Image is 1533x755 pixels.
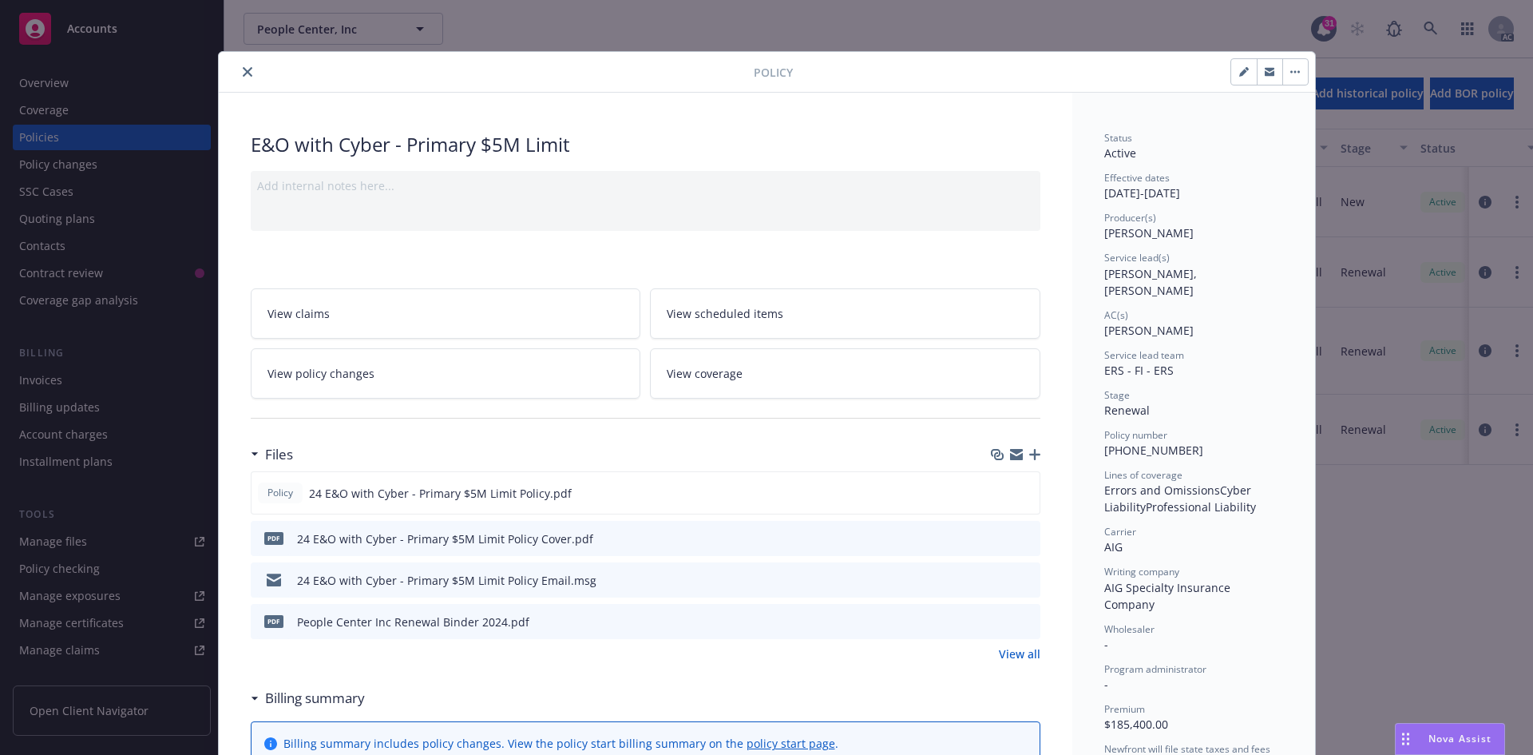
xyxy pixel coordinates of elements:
[1104,525,1136,538] span: Carrier
[1020,530,1034,547] button: preview file
[1104,702,1145,716] span: Premium
[251,688,365,709] div: Billing summary
[257,177,1034,194] div: Add internal notes here...
[1104,483,1254,515] span: Cyber Liability
[1020,572,1034,589] button: preview file
[265,444,293,465] h3: Files
[1104,637,1108,652] span: -
[1104,171,1283,201] div: [DATE] - [DATE]
[1104,131,1132,145] span: Status
[238,62,257,81] button: close
[1104,483,1220,498] span: Errors and Omissions
[1146,499,1256,515] span: Professional Liability
[994,614,1007,630] button: download file
[1428,732,1491,745] span: Nova Assist
[650,288,1040,339] a: View scheduled items
[1104,323,1194,338] span: [PERSON_NAME]
[265,688,365,709] h3: Billing summary
[1104,403,1150,418] span: Renewal
[1104,266,1200,298] span: [PERSON_NAME], [PERSON_NAME]
[994,530,1007,547] button: download file
[1104,348,1184,362] span: Service lead team
[1104,225,1194,240] span: [PERSON_NAME]
[650,348,1040,399] a: View coverage
[994,572,1007,589] button: download file
[251,131,1040,158] div: E&O with Cyber - Primary $5M Limit
[1104,539,1123,554] span: AIG
[1104,580,1234,612] span: AIG Specialty Insurance Company
[264,486,296,500] span: Policy
[297,614,529,630] div: People Center Inc Renewal Binder 2024.pdf
[251,348,641,399] a: View policy changes
[1104,251,1170,264] span: Service lead(s)
[1104,428,1167,442] span: Policy number
[1104,662,1206,676] span: Program administrator
[1104,622,1155,636] span: Wholesaler
[251,444,293,465] div: Files
[1104,145,1136,161] span: Active
[1104,308,1128,322] span: AC(s)
[1104,468,1182,482] span: Lines of coverage
[747,736,835,751] a: policy start page
[297,530,593,547] div: 24 E&O with Cyber - Primary $5M Limit Policy Cover.pdf
[283,735,838,752] div: Billing summary includes policy changes. View the policy start billing summary on the .
[297,572,596,589] div: 24 E&O with Cyber - Primary $5M Limit Policy Email.msg
[309,485,572,502] span: 24 E&O with Cyber - Primary $5M Limit Policy.pdf
[1019,485,1033,502] button: preview file
[264,532,283,544] span: pdf
[1104,677,1108,692] span: -
[999,646,1040,662] a: View all
[1104,388,1130,402] span: Stage
[1104,565,1179,578] span: Writing company
[1104,211,1156,225] span: Producer(s)
[1395,723,1505,755] button: Nova Assist
[267,365,374,382] span: View policy changes
[1104,363,1174,378] span: ERS - FI - ERS
[993,485,1006,502] button: download file
[667,365,743,382] span: View coverage
[1104,717,1168,732] span: $185,400.00
[754,64,793,81] span: Policy
[1020,614,1034,630] button: preview file
[251,288,641,339] a: View claims
[1104,171,1170,185] span: Effective dates
[267,305,330,322] span: View claims
[1104,443,1203,458] span: [PHONE_NUMBER]
[667,305,783,322] span: View scheduled items
[1396,724,1416,754] div: Drag to move
[264,615,283,627] span: pdf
